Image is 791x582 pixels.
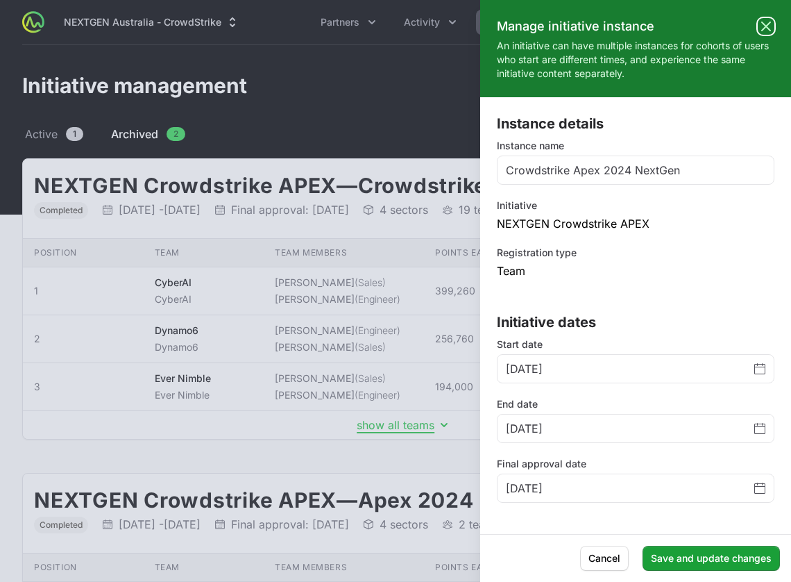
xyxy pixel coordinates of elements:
dt: Registration type [497,246,774,260]
div: Change date, June 8, 2024 [754,360,765,377]
label: Start date [497,338,543,351]
label: End date [497,397,538,411]
h3: Instance details [497,114,774,133]
dt: Initiative [497,199,774,213]
dd: NEXTGEN Crowdstrike APEX [497,215,774,232]
span: Cancel [588,550,620,567]
div: Change date, March 6, 2025 [754,480,765,497]
h2: Manage initiative instance [497,17,654,36]
h3: Initiative dates [497,313,774,332]
label: Instance name [497,139,564,153]
div: Change date, January 31, 2025 [754,420,765,437]
button: Save and update changes [643,546,780,571]
button: Cancel [580,546,629,571]
dd: Team [497,263,774,279]
label: Final approval date [497,457,586,471]
span: Save and update changes [651,550,772,567]
p: An initiative can have multiple instances for cohorts of users who start are different times, and... [497,39,774,81]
